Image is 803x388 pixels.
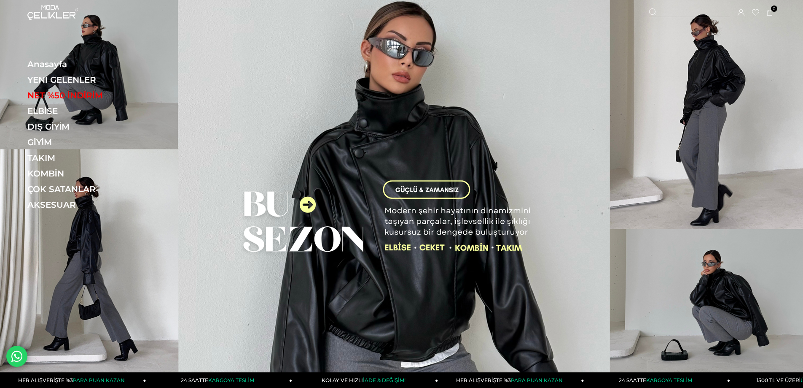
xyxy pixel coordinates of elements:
[27,153,143,163] a: TAKIM
[73,377,125,383] span: PARA PUAN KAZAN
[646,377,692,383] span: KARGOYA TESLİM
[27,200,143,210] a: AKSESUAR
[363,377,405,383] span: İADE & DEĞİŞİM!
[27,5,78,20] img: logo
[511,377,563,383] span: PARA PUAN KAZAN
[146,372,292,388] a: 24 SAATTEKARGOYA TESLİM
[27,137,143,147] a: GİYİM
[27,59,143,69] a: Anasayfa
[208,377,254,383] span: KARGOYA TESLİM
[767,10,773,16] a: 0
[27,168,143,179] a: KOMBİN
[584,372,730,388] a: 24 SAATTEKARGOYA TESLİM
[292,372,438,388] a: KOLAY VE HIZLIİADE & DEĞİŞİM!
[27,122,143,132] a: DIŞ GİYİM
[27,184,143,194] a: ÇOK SATANLAR
[438,372,584,388] a: HER ALIŞVERİŞTE %3PARA PUAN KAZAN
[27,90,143,100] a: NET %50 İNDİRİM
[27,75,143,85] a: YENİ GELENLER
[771,5,777,12] span: 0
[27,106,143,116] a: ELBİSE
